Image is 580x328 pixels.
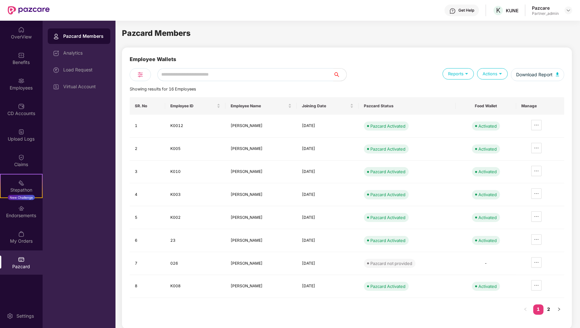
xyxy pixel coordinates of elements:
div: Pazcard Activated [370,214,405,221]
button: search [333,68,347,81]
img: svg+xml;base64,PHN2ZyB4bWxucz0iaHR0cDovL3d3dy53My5vcmcvMjAwMC9zdmciIHdpZHRoPSIxOSIgaGVpZ2h0PSIxOS... [464,70,470,77]
span: Download Report [516,71,553,78]
span: ellipsis [532,122,541,128]
li: Previous Page [520,304,531,315]
td: 026 [165,252,225,275]
div: Activated [478,237,497,244]
span: Joining Date [302,103,349,109]
img: svg+xml;base64,PHN2ZyB4bWxucz0iaHR0cDovL3d3dy53My5vcmcvMjAwMC9zdmciIHdpZHRoPSIyMSIgaGVpZ2h0PSIyMC... [18,180,25,186]
div: Activated [478,283,497,290]
div: Employee Wallets [130,55,176,68]
span: ellipsis [532,260,541,265]
td: K003 [165,183,225,206]
img: svg+xml;base64,PHN2ZyBpZD0iUGF6Y2FyZCIgeG1sbnM9Imh0dHA6Ly93d3cudzMub3JnLzIwMDAvc3ZnIiB3aWR0aD0iMj... [18,256,25,263]
span: Employee Name [231,103,287,109]
img: svg+xml;base64,PHN2ZyBpZD0iRGFzaGJvYXJkIiB4bWxucz0iaHR0cDovL3d3dy53My5vcmcvMjAwMC9zdmciIHdpZHRoPS... [53,50,59,57]
th: Manage [516,97,564,115]
img: New Pazcare Logo [8,6,50,15]
td: K002 [165,206,225,229]
img: svg+xml;base64,PHN2ZyB4bWxucz0iaHR0cDovL3d3dy53My5vcmcvMjAwMC9zdmciIHdpZHRoPSIxOSIgaGVpZ2h0PSIxOS... [497,70,504,77]
th: Employee ID [165,97,225,115]
button: ellipsis [531,188,542,199]
span: ellipsis [532,283,541,288]
button: ellipsis [531,143,542,153]
div: Pazcard Activated [370,283,405,290]
a: 2 [544,304,554,314]
td: [DATE] [297,252,359,275]
img: svg+xml;base64,PHN2ZyBpZD0iUHJvZmlsZSIgeG1sbnM9Imh0dHA6Ly93d3cudzMub3JnLzIwMDAvc3ZnIiB3aWR0aD0iMj... [53,33,59,40]
div: Actions [477,68,508,79]
img: svg+xml;base64,PHN2ZyBpZD0iQ2xhaW0iIHhtbG5zPSJodHRwOi8vd3d3LnczLm9yZy8yMDAwL3N2ZyIgd2lkdGg9IjIwIi... [18,154,25,161]
div: Virtual Account [63,84,105,89]
th: Employee Name [225,97,297,115]
span: ellipsis [532,191,541,196]
div: Activated [478,146,497,152]
td: [DATE] [297,229,359,252]
div: Partner_admin [532,11,559,16]
th: Pazcard Status [359,97,456,115]
span: ellipsis [532,237,541,242]
span: K [496,6,500,14]
button: Download Report [511,68,564,81]
span: Pazcard Members [122,28,191,38]
div: Pazcard Activated [370,123,405,129]
div: Activated [478,191,497,198]
td: 1 [130,115,165,138]
img: svg+xml;base64,PHN2ZyBpZD0iSGVscC0zMngzMiIgeG1sbnM9Imh0dHA6Ly93d3cudzMub3JnLzIwMDAvc3ZnIiB3aWR0aD... [449,8,456,14]
td: K005 [165,138,225,161]
td: [DATE] [297,183,359,206]
td: [PERSON_NAME] [225,138,297,161]
img: svg+xml;base64,PHN2ZyBpZD0iTG9hZF9SZXF1ZXN0IiBkYXRhLW5hbWU9IkxvYWQgUmVxdWVzdCIgeG1sbnM9Imh0dHA6Ly... [53,67,59,73]
div: Settings [15,313,36,319]
span: search [333,72,346,77]
button: right [554,304,564,315]
button: ellipsis [531,257,542,268]
img: svg+xml;base64,PHN2ZyB4bWxucz0iaHR0cDovL3d3dy53My5vcmcvMjAwMC9zdmciIHdpZHRoPSIyNCIgaGVpZ2h0PSIyNC... [136,71,144,79]
img: svg+xml;base64,PHN2ZyBpZD0iSG9tZSIgeG1sbnM9Imh0dHA6Ly93d3cudzMub3JnLzIwMDAvc3ZnIiB3aWR0aD0iMjAiIG... [18,26,25,33]
span: Showing results for 16 Employees [130,87,196,91]
button: ellipsis [531,280,542,291]
span: - [485,261,487,266]
span: ellipsis [532,168,541,174]
button: ellipsis [531,166,542,176]
img: svg+xml;base64,PHN2ZyBpZD0iRHJvcGRvd24tMzJ4MzIiIHhtbG5zPSJodHRwOi8vd3d3LnczLm9yZy8yMDAwL3N2ZyIgd2... [566,8,571,13]
button: ellipsis [531,211,542,222]
div: Analytics [63,50,105,56]
td: 23 [165,229,225,252]
img: svg+xml;base64,PHN2ZyBpZD0iQ0RfQWNjb3VudHMiIGRhdGEtbmFtZT0iQ0QgQWNjb3VudHMiIHhtbG5zPSJodHRwOi8vd3... [18,103,25,110]
td: [PERSON_NAME] [225,252,297,275]
th: Food Wallet [456,97,516,115]
td: [PERSON_NAME] [225,183,297,206]
span: ellipsis [532,145,541,151]
td: [DATE] [297,138,359,161]
span: ellipsis [532,214,541,219]
td: [DATE] [297,115,359,138]
td: 8 [130,275,165,298]
div: Pazcard Activated [370,191,405,198]
div: Pazcard not provided [370,260,412,267]
img: svg+xml;base64,PHN2ZyBpZD0iU2V0dGluZy0yMHgyMCIgeG1sbnM9Imh0dHA6Ly93d3cudzMub3JnLzIwMDAvc3ZnIiB3aW... [7,313,13,319]
a: 1 [533,304,544,314]
div: Activated [478,123,497,129]
span: left [524,307,527,311]
div: Pazcare [532,5,559,11]
div: Pazcard Activated [370,146,405,152]
span: right [557,307,561,311]
span: Employee ID [170,103,215,109]
td: 7 [130,252,165,275]
div: Activated [478,168,497,175]
td: [PERSON_NAME] [225,229,297,252]
div: Reports [443,68,474,79]
img: svg+xml;base64,PHN2ZyBpZD0iVmlydHVhbF9BY2NvdW50IiBkYXRhLW5hbWU9IlZpcnR1YWwgQWNjb3VudCIgeG1sbnM9Im... [53,84,59,90]
td: [PERSON_NAME] [225,275,297,298]
img: svg+xml;base64,PHN2ZyBpZD0iTXlfT3JkZXJzIiBkYXRhLW5hbWU9Ik15IE9yZGVycyIgeG1sbnM9Imh0dHA6Ly93d3cudz... [18,231,25,237]
th: Joining Date [297,97,359,115]
td: K010 [165,161,225,184]
td: K0012 [165,115,225,138]
td: [DATE] [297,275,359,298]
div: Activated [478,214,497,221]
div: Pazcard Activated [370,237,405,244]
img: svg+xml;base64,PHN2ZyBpZD0iRW5kb3JzZW1lbnRzIiB4bWxucz0iaHR0cDovL3d3dy53My5vcmcvMjAwMC9zdmciIHdpZH... [18,205,25,212]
